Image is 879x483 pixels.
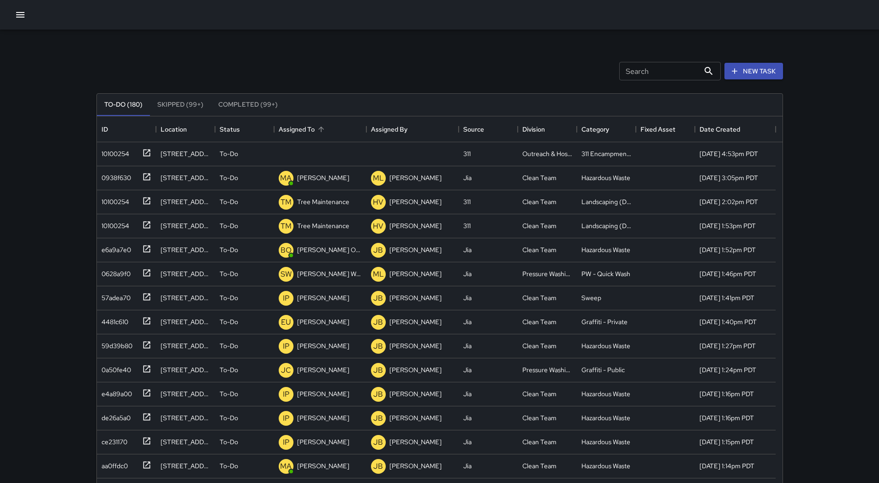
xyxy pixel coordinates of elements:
div: Jia [463,437,472,447]
div: Status [215,116,274,142]
div: 9/3/2025, 4:53pm PDT [700,149,758,158]
p: TM [281,197,292,208]
button: Skipped (99+) [150,94,211,116]
div: 10100254 [98,217,129,230]
p: SW [281,269,292,280]
div: 211 6th Street [161,293,210,302]
p: To-Do [220,149,238,158]
div: Clean Team [522,293,556,302]
div: 57adea70 [98,290,131,302]
p: [PERSON_NAME] [389,341,442,350]
div: 941 Howard Street [161,413,210,423]
p: IP [283,413,289,424]
p: [PERSON_NAME] [389,173,442,182]
div: 941 Howard Street [161,389,210,398]
div: Source [459,116,518,142]
div: Sweep [581,293,601,302]
p: Tree Maintenance [297,221,349,230]
div: 9/3/2025, 1:52pm PDT [700,245,756,254]
div: 9/3/2025, 1:27pm PDT [700,341,756,350]
div: 1235 Mission Street [161,149,210,158]
div: Date Created [700,116,740,142]
div: Fixed Asset [640,116,676,142]
div: 422 Tehama Street [161,365,210,374]
div: de26a5a0 [98,410,131,423]
div: 0938f630 [98,169,131,182]
p: [PERSON_NAME] [297,413,349,423]
p: [PERSON_NAME] [389,197,442,206]
div: 9/3/2025, 1:16pm PDT [700,389,754,398]
p: To-Do [220,269,238,278]
div: Assigned By [366,116,459,142]
p: BO [281,245,292,256]
div: Clean Team [522,197,556,206]
p: [PERSON_NAME] [297,437,349,447]
p: TM [281,221,292,232]
div: Jia [463,389,472,398]
div: 9/3/2025, 1:53pm PDT [700,221,756,230]
p: HV [373,197,383,208]
div: Landscaping (DG & Weeds) [581,197,631,206]
div: ID [102,116,108,142]
div: Outreach & Hospitality [522,149,572,158]
p: EU [281,317,291,328]
div: ce231170 [98,434,127,447]
div: Category [577,116,636,142]
p: JB [373,293,383,304]
p: [PERSON_NAME] [389,461,442,471]
p: JB [373,317,383,328]
p: [PERSON_NAME] [297,293,349,302]
p: IP [283,293,289,304]
div: Status [220,116,240,142]
p: [PERSON_NAME] [297,461,349,471]
div: e4a89a00 [98,386,132,398]
p: JC [281,365,291,376]
button: Sort [315,123,328,136]
p: Tree Maintenance [297,197,349,206]
p: To-Do [220,461,238,471]
div: Hazardous Waste [581,389,630,398]
p: JB [373,461,383,472]
div: 311 [463,149,471,158]
div: 9/3/2025, 1:24pm PDT [700,365,756,374]
div: 1131 Mission Street [161,245,210,254]
div: 465 Natoma Street [161,461,210,471]
p: To-Do [220,221,238,230]
div: e6a9a7e0 [98,241,131,254]
div: ID [97,116,156,142]
div: Graffiti - Private [581,317,628,326]
p: IP [283,437,289,448]
div: Jia [463,365,472,374]
div: 457 Tehama Street [161,341,210,350]
div: 941 Howard Street [161,437,210,447]
div: Assigned To [279,116,315,142]
p: [PERSON_NAME] [389,365,442,374]
p: [PERSON_NAME] [389,245,442,254]
div: 0628a9f0 [98,266,131,278]
div: Location [161,116,187,142]
p: [PERSON_NAME] [297,173,349,182]
div: 212 6th Street [161,317,210,326]
div: Hazardous Waste [581,341,630,350]
div: 4481c610 [98,314,128,326]
p: To-Do [220,197,238,206]
div: Location [156,116,215,142]
p: JB [373,413,383,424]
p: IP [283,341,289,352]
div: Hazardous Waste [581,437,630,447]
div: Hazardous Waste [581,461,630,471]
button: Completed (99+) [211,94,285,116]
p: [PERSON_NAME] [389,221,442,230]
p: JB [373,245,383,256]
p: [PERSON_NAME] [297,341,349,350]
div: Hazardous Waste [581,413,630,423]
p: JB [373,437,383,448]
div: Jia [463,341,472,350]
div: Jia [463,461,472,471]
p: [PERSON_NAME] [389,269,442,278]
div: 444 Tehama Street [161,221,210,230]
p: [PERSON_NAME] [297,365,349,374]
div: Source [463,116,484,142]
div: Category [581,116,609,142]
div: Clean Team [522,173,556,182]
